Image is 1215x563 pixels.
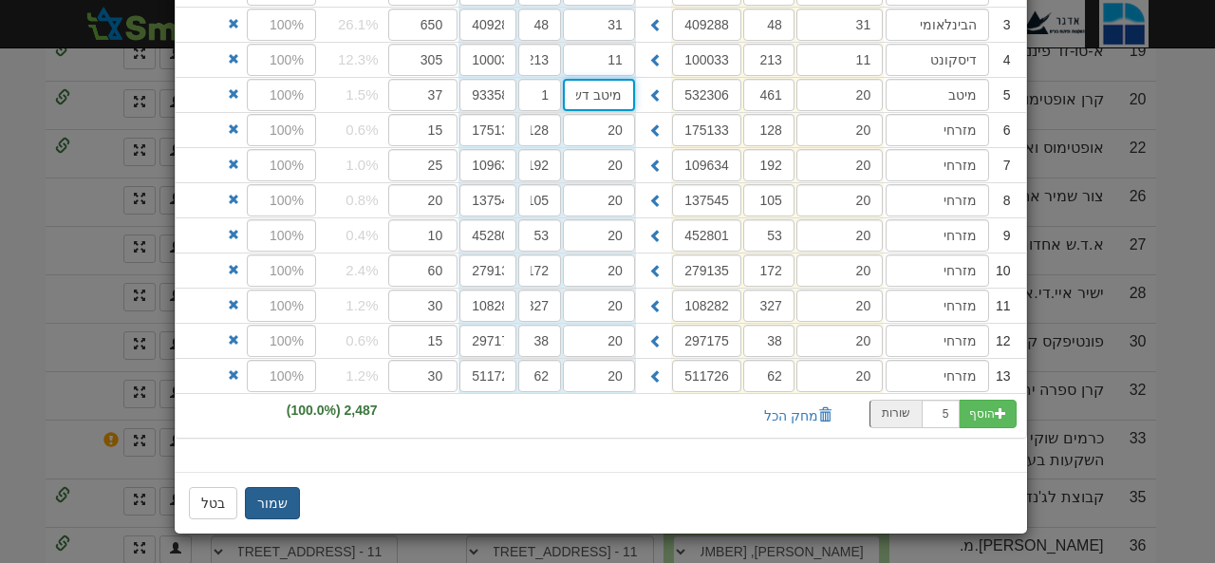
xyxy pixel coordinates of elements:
input: 100% [247,79,316,111]
span: 0.6% [346,120,378,140]
input: שם גוף [886,114,989,146]
input: סניף [743,114,794,146]
input: שם גוף [886,290,989,322]
input: חשבון [672,184,741,216]
input: שם בנק [563,9,635,41]
div: 10 [990,260,1011,281]
input: שם בנק [563,360,635,392]
input: 100% [247,325,316,357]
span: 0.6% [346,330,378,350]
input: שם בנק [796,44,883,76]
input: חשבון [672,114,741,146]
span: 1.2% [346,295,378,315]
input: חשבון [672,254,741,287]
input: שם גוף [886,219,989,252]
input: חשבון [672,149,741,181]
div: 4 [990,49,1011,70]
input: שם בנק [796,79,883,111]
input: חשבון [459,9,516,41]
div: 11 [990,295,1011,316]
div: 5 [990,84,1011,105]
input: שם בנק [563,114,635,146]
input: 100% [247,9,316,41]
span: 26.1% [338,14,379,34]
button: בטל [189,487,237,519]
div: 9 [990,225,1011,246]
div: 13 [990,366,1011,386]
input: סניף [743,290,794,322]
input: שם בנק [563,290,635,322]
input: סניף [518,149,561,181]
input: סניף [743,360,794,392]
input: סניף [743,79,794,111]
input: שם בנק [563,325,635,357]
input: שם גוף [886,184,989,216]
input: שם בנק [563,219,635,252]
input: חשבון [459,149,516,181]
input: שם בנק [563,79,635,111]
span: 0.4% [346,225,378,245]
input: חשבון [459,184,516,216]
input: סניף [743,219,794,252]
input: שם גוף [886,79,989,111]
input: שם בנק [796,360,883,392]
span: 0.8% [346,190,378,210]
button: הוסף [959,400,1017,428]
input: חשבון [672,360,741,392]
input: חשבון [459,219,516,252]
input: סניף [518,44,561,76]
span: 12.3% [338,49,379,69]
input: שם בנק [563,254,635,287]
input: שם גוף [886,44,989,76]
input: שם בנק [796,9,883,41]
input: סניף [743,184,794,216]
input: 100% [247,360,316,392]
input: 100% [247,114,316,146]
input: שם גוף [886,325,989,357]
input: סניף [518,290,561,322]
input: סניף [743,149,794,181]
div: 6 [990,120,1011,141]
input: סניף [518,254,561,287]
div: 3 [990,14,1011,35]
span: 1.2% [346,366,378,385]
input: שם בנק [563,44,635,76]
input: חשבון [459,114,516,146]
span: 2,487 (100.0%) [277,395,387,425]
input: סניף [518,360,561,392]
input: חשבון [459,325,516,357]
span: 1.0% [346,155,378,175]
input: 100% [247,219,316,252]
span: 1.5% [346,84,378,104]
input: שם בנק [796,149,883,181]
input: חשבון [459,290,516,322]
input: שם בנק [796,219,883,252]
input: 100% [247,290,316,322]
input: סניף [518,325,561,357]
input: שם גוף [886,149,989,181]
input: חשבון [459,44,516,76]
small: שורות [882,406,910,420]
div: 8 [990,190,1011,211]
input: שם בנק [563,149,635,181]
input: 100% [247,149,316,181]
input: חשבון [672,79,741,111]
input: סניף [518,184,561,216]
input: שם בנק [796,325,883,357]
input: שם בנק [796,184,883,216]
input: סניף [518,114,561,146]
input: סניף [518,219,561,252]
input: סניף [518,79,561,111]
input: סניף [743,44,794,76]
div: 7 [990,155,1011,176]
button: מחק הכל [752,400,844,432]
input: שם גוף [886,254,989,287]
input: חשבון [459,79,516,111]
input: חשבון [672,219,741,252]
input: חשבון [672,325,741,357]
input: חשבון [672,44,741,76]
input: שם גוף [886,9,989,41]
input: סניף [743,254,794,287]
input: חשבון [672,9,741,41]
input: שם בנק [563,184,635,216]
